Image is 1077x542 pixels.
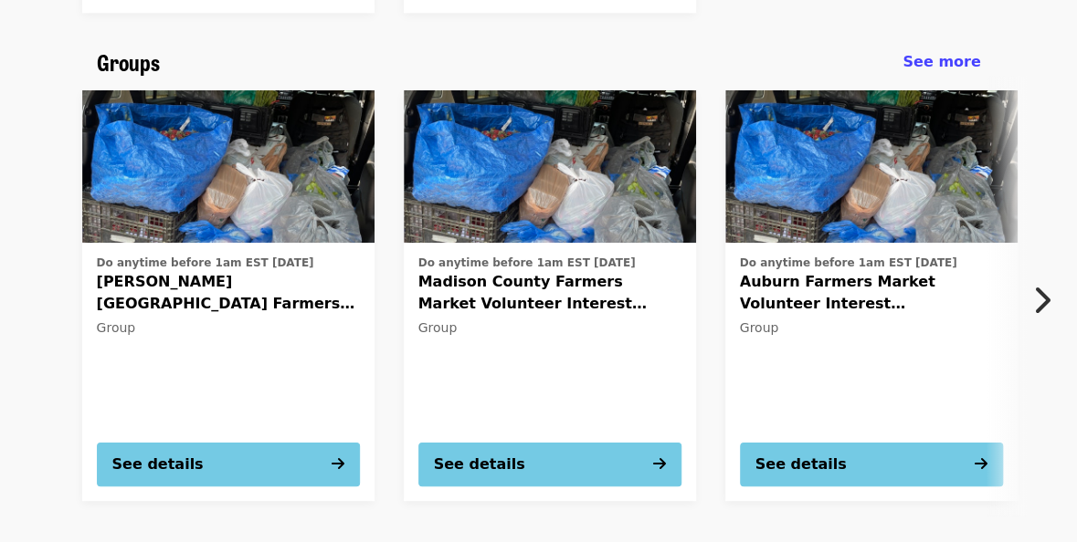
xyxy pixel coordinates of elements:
a: See details for "Auburn Farmers Market Volunteer Interest (Lee County)" [725,90,1018,501]
div: See details [112,453,204,475]
a: See more [903,51,980,73]
span: Group [740,320,779,335]
span: Do anytime before 1am EST [DATE] [740,256,957,269]
button: See details [97,443,360,486]
div: See details [755,453,847,475]
i: arrow-right icon [975,455,987,473]
span: See more [903,53,980,70]
span: Auburn Farmers Market Volunteer Interest ([GEOGRAPHIC_DATA]) [740,271,1003,315]
span: Group [97,320,136,335]
i: chevron-right icon [1032,283,1051,318]
div: See details [434,453,525,475]
span: Madison County Farmers Market Volunteer Interest ([GEOGRAPHIC_DATA]) [418,271,681,315]
i: arrow-right icon [653,455,666,473]
span: Do anytime before 1am EST [DATE] [418,256,636,269]
span: [PERSON_NAME][GEOGRAPHIC_DATA] Farmers Market Volunteer Interest ( [GEOGRAPHIC_DATA]) [97,271,360,315]
a: See details for "Madison County Farmers Market Volunteer Interest (Madison County)" [404,90,696,501]
span: Groups [97,46,160,78]
button: See details [418,443,681,486]
div: Groups [82,49,996,76]
img: Greene Street Farmers Market Volunteer Interest ( Madison County) organized by Society of St. Andrew [82,90,375,244]
button: Next item [1017,275,1077,326]
span: Group [418,320,458,335]
button: See details [740,443,1003,486]
i: arrow-right icon [332,455,344,473]
img: Auburn Farmers Market Volunteer Interest (Lee County) organized by Society of St. Andrew [725,90,1018,244]
img: Madison County Farmers Market Volunteer Interest (Madison County) organized by Society of St. Andrew [404,90,696,244]
a: Groups [97,49,160,76]
a: See details for "Greene Street Farmers Market Volunteer Interest ( Madison County)" [82,90,375,501]
span: Do anytime before 1am EST [DATE] [97,256,314,269]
